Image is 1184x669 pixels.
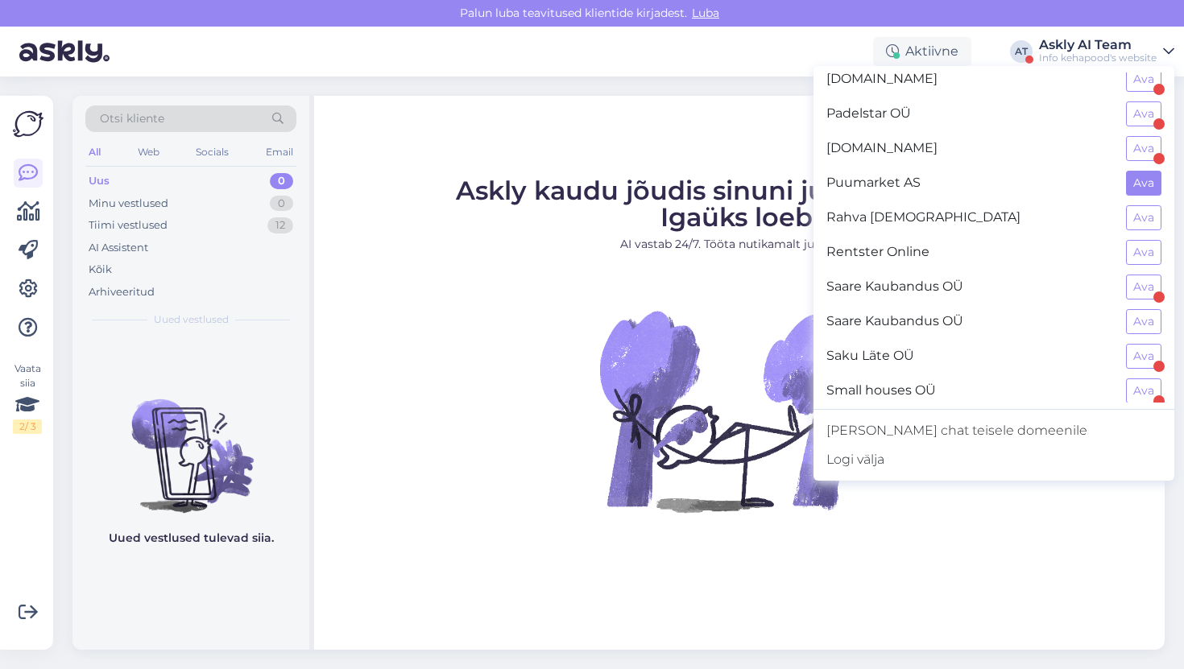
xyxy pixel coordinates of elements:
button: Ava [1126,67,1161,92]
button: Ava [1126,205,1161,230]
div: Minu vestlused [89,196,168,212]
img: No Chat active [594,266,884,555]
span: Padelstar OÜ [826,101,1113,126]
div: 0 [270,173,293,189]
span: Puumarket AS [826,171,1113,196]
div: Kõik [89,262,112,278]
span: Saku Läte OÜ [826,344,1113,369]
div: Socials [193,142,232,163]
span: Saare Kaubandus OÜ [826,309,1113,334]
div: Email [263,142,296,163]
span: Saare Kaubandus OÜ [826,275,1113,299]
div: Askly AI Team [1039,39,1157,52]
p: Uued vestlused tulevad siia. [109,530,274,547]
div: Vaata siia [13,361,42,434]
span: Otsi kliente [100,110,164,127]
a: [PERSON_NAME] chat teisele domeenile [813,416,1174,445]
span: [DOMAIN_NAME] [826,136,1113,161]
div: 0 [270,196,293,212]
div: AT [1010,40,1033,63]
span: [DOMAIN_NAME] [826,67,1113,92]
button: Ava [1126,240,1161,265]
button: Ava [1126,136,1161,161]
div: 2 / 3 [13,419,42,434]
span: Uued vestlused [154,312,229,327]
button: Ava [1126,171,1161,196]
div: Aktiivne [873,37,971,66]
div: Web [135,142,163,163]
div: Logi välja [813,445,1174,474]
a: Askly AI TeamInfo kehapood's website [1039,39,1174,64]
img: No chats [72,370,309,515]
button: Ava [1126,378,1161,403]
span: Small houses OÜ [826,378,1113,403]
button: Ava [1126,344,1161,369]
button: Ava [1126,101,1161,126]
div: Arhiveeritud [89,284,155,300]
div: Uus [89,173,110,189]
button: Ava [1126,309,1161,334]
span: Rahva [DEMOGRAPHIC_DATA] [826,205,1113,230]
div: AI Assistent [89,240,148,256]
span: Askly kaudu jõudis sinuni juba klienti. Igaüks loeb. [456,175,1024,233]
div: All [85,142,104,163]
button: Ava [1126,275,1161,299]
span: Rentster Online [826,240,1113,265]
div: 12 [267,217,293,233]
p: AI vastab 24/7. Tööta nutikamalt juba täna. [456,236,1024,253]
div: Tiimi vestlused [89,217,168,233]
img: Askly Logo [13,109,43,139]
div: Info kehapood's website [1039,52,1157,64]
span: Luba [687,6,724,20]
